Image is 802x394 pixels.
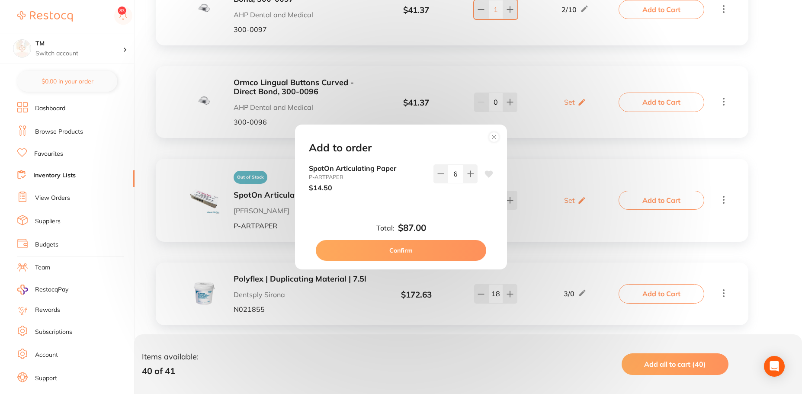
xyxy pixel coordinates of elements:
p: $14.50 [309,184,427,192]
label: Total: [376,224,395,232]
div: Open Intercom Messenger [764,356,785,377]
h2: Add to order [309,142,372,154]
small: P-ARTPAPER [309,174,427,180]
b: $87.00 [398,223,426,233]
b: SpotOn Articulating Paper [309,164,427,172]
button: Confirm [316,240,486,261]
